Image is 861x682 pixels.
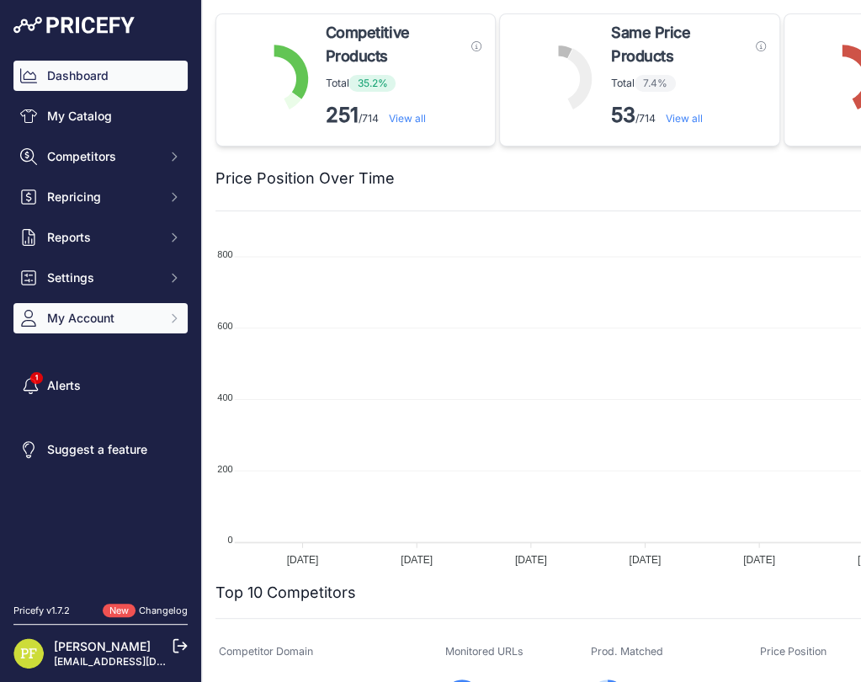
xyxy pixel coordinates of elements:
a: Suggest a feature [13,434,188,465]
tspan: [DATE] [629,554,661,566]
a: My Catalog [13,101,188,131]
a: Changelog [139,605,188,616]
span: Repricing [47,189,157,205]
p: /714 [611,102,766,129]
tspan: [DATE] [287,554,319,566]
tspan: [DATE] [743,554,775,566]
p: /714 [325,102,481,129]
span: Price Position [760,645,826,658]
tspan: [DATE] [401,554,433,566]
span: New [103,604,136,618]
img: Pricefy Logo [13,17,135,34]
button: Competitors [13,141,188,172]
span: Competitor Domain [219,645,313,658]
strong: 53 [611,103,635,127]
span: Competitors [47,148,157,165]
span: Prod. Matched [591,645,663,658]
a: [PERSON_NAME] [54,639,151,653]
tspan: [DATE] [515,554,547,566]
span: Same Price Products [611,21,749,68]
span: 7.4% [635,75,676,92]
button: Settings [13,263,188,293]
a: [EMAIL_ADDRESS][DOMAIN_NAME] [54,655,230,668]
p: Total [611,75,766,92]
a: View all [666,112,703,125]
button: Repricing [13,182,188,212]
span: Competitive Products [325,21,465,68]
tspan: 0 [227,535,232,545]
a: View all [388,112,425,125]
span: Settings [47,269,157,286]
strong: 251 [325,103,358,127]
tspan: 200 [217,463,232,473]
h2: Price Position Over Time [215,167,395,190]
nav: Sidebar [13,61,188,583]
p: Total [325,75,481,92]
tspan: 800 [217,249,232,259]
div: Pricefy v1.7.2 [13,604,70,618]
span: Monitored URLs [445,645,524,658]
button: Reports [13,222,188,253]
a: Alerts [13,370,188,401]
span: 35.2% [348,75,396,92]
span: My Account [47,310,157,327]
span: Reports [47,229,157,246]
h2: Top 10 Competitors [215,581,356,605]
tspan: 600 [217,321,232,331]
a: Dashboard [13,61,188,91]
button: My Account [13,303,188,333]
tspan: 400 [217,392,232,402]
